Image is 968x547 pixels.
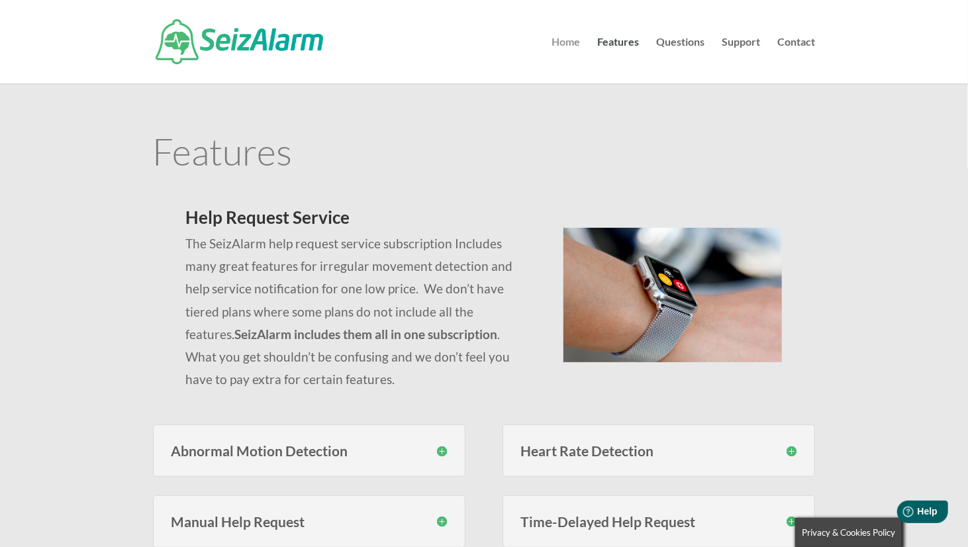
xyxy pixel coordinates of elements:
a: Support [722,37,761,83]
a: Questions [657,37,705,83]
a: Contact [778,37,816,83]
span: Privacy & Cookies Policy [802,527,895,538]
h1: Features [153,132,816,176]
img: seizalarm-on-wrist [563,228,783,362]
strong: SeizAlarm includes them all in one subscription [235,326,498,342]
a: Home [552,37,581,83]
p: The SeizAlarm help request service subscription Includes many great features for irregular moveme... [186,232,531,391]
h3: Time-Delayed Help Request [521,515,797,528]
iframe: Help widget launcher [850,495,953,532]
img: SeizAlarm [156,19,323,64]
h2: Help Request Service [186,209,531,232]
h3: Manual Help Request [171,515,448,528]
h3: Heart Rate Detection [521,444,797,458]
a: Features [598,37,640,83]
h3: Abnormal Motion Detection [171,444,448,458]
